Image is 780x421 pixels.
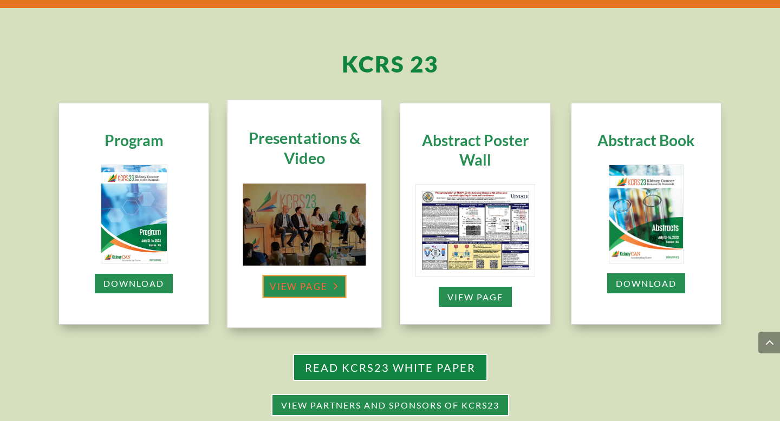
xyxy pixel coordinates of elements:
[416,185,535,277] img: KCRS23 poster cover image
[271,394,509,416] a: view partners and sponsors of KCRS23
[408,130,542,175] h2: Abstract Poster Wall
[249,128,361,168] span: Presentations & Video
[101,165,167,264] img: KCRS23 Cover
[580,130,713,155] h2: Abstract Book
[609,165,683,263] img: Abstract book cover
[94,52,686,81] h2: KCRS 23
[67,130,200,155] h2: Program
[438,286,513,308] a: View Page
[243,258,366,267] a: Presentations & Slides cover
[263,275,347,298] a: view page
[606,272,686,294] a: Download
[94,273,174,295] a: Download
[415,269,536,278] a: KCRS21 Program Cover
[243,183,366,265] img: KCRS23 Video cover
[609,255,684,265] a: KCRS21 Program Cover
[293,354,487,381] a: READ KCRS23 WHITE PAPER
[101,255,167,265] a: KCRS21 Program Cover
